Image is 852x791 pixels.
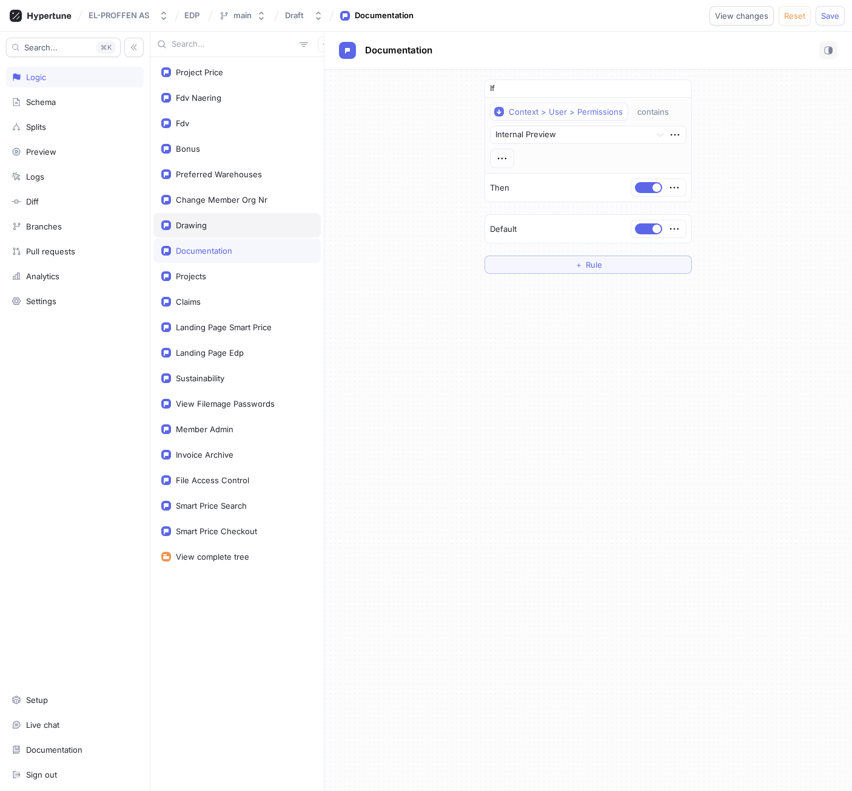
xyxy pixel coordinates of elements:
[485,256,692,274] button: ＋Rule
[176,93,221,103] div: Fdv Naering
[176,246,232,256] div: Documentation
[176,450,233,460] div: Invoice Archive
[176,118,189,128] div: Fdv
[96,41,115,53] div: K
[176,399,275,409] div: View Filemage Passwords
[26,72,46,82] div: Logic
[637,107,669,117] div: contains
[26,97,56,107] div: Schema
[176,195,267,205] div: Change Member Org Nr
[490,223,517,236] p: Default
[26,695,48,705] div: Setup
[285,10,304,21] div: Draft
[632,103,686,121] button: contains
[26,147,56,157] div: Preview
[176,144,200,154] div: Bonus
[26,770,57,779] div: Sign out
[586,261,602,268] span: Rule
[26,271,59,281] div: Analytics
[26,720,59,730] div: Live chat
[490,103,628,121] button: Context > User > Permissions
[784,12,805,19] span: Reset
[176,373,224,383] div: Sustainability
[176,67,223,77] div: Project Price
[176,169,262,179] div: Preferred Warehouses
[365,46,432,55] span: Documentation
[715,12,768,19] span: View changes
[821,12,839,19] span: Save
[176,271,206,281] div: Projects
[89,10,149,21] div: EL-PROFFEN AS
[26,197,39,206] div: Diff
[176,220,207,230] div: Drawing
[176,475,249,485] div: File Access Control
[176,424,233,434] div: Member Admin
[355,10,414,22] div: Documentation
[172,38,295,50] input: Search...
[509,107,623,117] div: Context > User > Permissions
[6,739,144,760] a: Documentation
[24,44,58,51] span: Search...
[176,501,247,511] div: Smart Price Search
[709,6,774,25] button: View changes
[233,10,252,21] div: main
[490,182,509,194] p: Then
[176,526,257,536] div: Smart Price Checkout
[816,6,845,25] button: Save
[184,11,200,19] span: EDP
[6,38,121,57] button: Search...K
[84,5,173,25] button: EL-PROFFEN AS
[26,172,44,182] div: Logs
[176,552,249,562] div: View complete tree
[214,5,271,25] button: main
[779,6,811,25] button: Reset
[26,246,75,256] div: Pull requests
[575,261,583,268] span: ＋
[26,745,82,755] div: Documentation
[280,5,328,25] button: Draft
[26,222,62,231] div: Branches
[176,297,201,307] div: Claims
[26,122,46,132] div: Splits
[176,348,244,358] div: Landing Page Edp
[176,322,272,332] div: Landing Page Smart Price
[26,296,56,306] div: Settings
[490,83,495,95] p: If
